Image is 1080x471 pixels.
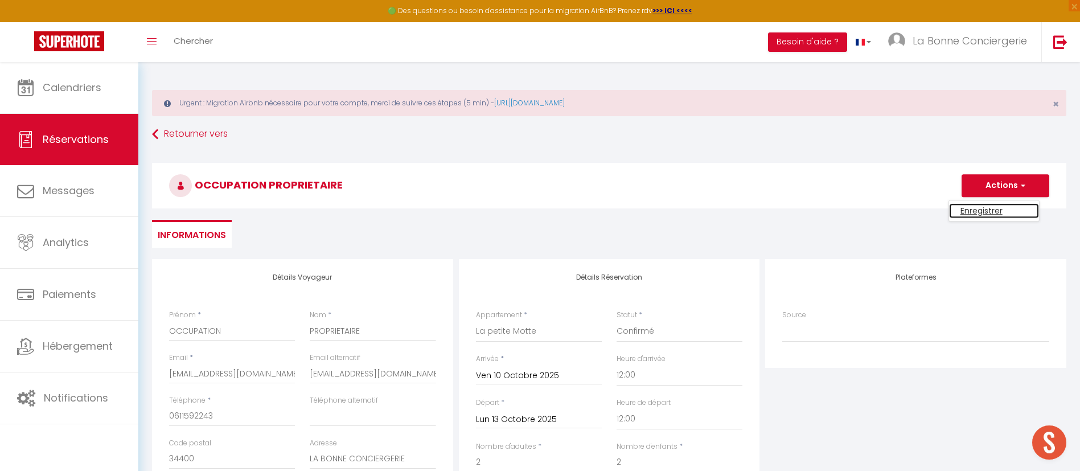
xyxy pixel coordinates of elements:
[169,273,436,281] h4: Détails Voyageur
[169,438,211,449] label: Code postal
[1053,97,1059,111] span: ×
[43,287,96,301] span: Paiements
[44,391,108,405] span: Notifications
[880,22,1041,62] a: ... La Bonne Conciergerie
[169,310,196,321] label: Prénom
[310,310,326,321] label: Nom
[310,438,337,449] label: Adresse
[913,34,1027,48] span: La Bonne Conciergerie
[1053,35,1067,49] img: logout
[949,203,1039,218] a: Enregistrer
[152,124,1066,145] a: Retourner vers
[476,273,743,281] h4: Détails Réservation
[43,339,113,353] span: Hébergement
[782,310,806,321] label: Source
[165,22,221,62] a: Chercher
[43,235,89,249] span: Analytics
[174,35,213,47] span: Chercher
[43,183,95,198] span: Messages
[34,31,104,51] img: Super Booking
[43,132,109,146] span: Réservations
[169,353,188,363] label: Email
[617,398,671,408] label: Heure de départ
[782,273,1049,281] h4: Plateformes
[494,98,565,108] a: [URL][DOMAIN_NAME]
[169,178,343,192] span: OCCUPATION PROPRIETAIRE
[617,354,666,364] label: Heure d'arrivée
[476,441,536,452] label: Nombre d'adultes
[310,395,378,406] label: Téléphone alternatif
[310,353,360,363] label: Email alternatif
[888,32,905,50] img: ...
[617,310,637,321] label: Statut
[152,90,1066,116] div: Urgent : Migration Airbnb nécessaire pour votre compte, merci de suivre ces étapes (5 min) -
[652,6,692,15] a: >>> ICI <<<<
[1053,99,1059,109] button: Close
[962,174,1049,197] button: Actions
[43,80,101,95] span: Calendriers
[1032,425,1066,460] div: Ouvrir le chat
[476,354,499,364] label: Arrivée
[617,441,677,452] label: Nombre d'enfants
[152,220,232,248] li: Informations
[476,310,522,321] label: Appartement
[169,395,206,406] label: Téléphone
[768,32,847,52] button: Besoin d'aide ?
[476,398,499,408] label: Départ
